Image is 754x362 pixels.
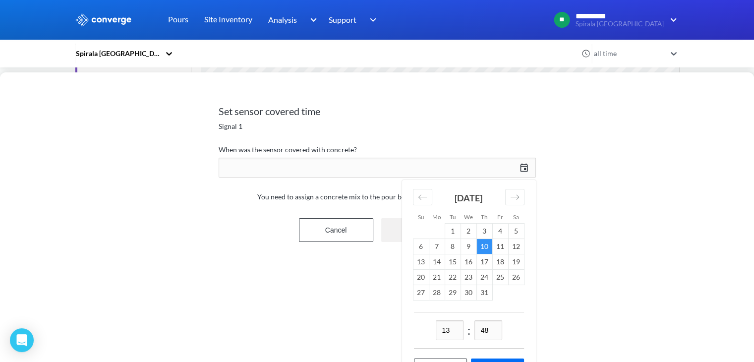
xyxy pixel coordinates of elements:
img: logo_ewhite.svg [75,13,132,26]
button: Start [381,218,456,242]
td: Tuesday, July 29, 2025 [445,285,461,301]
td: Thursday, July 24, 2025 [476,270,492,285]
span: Support [329,13,356,26]
td: Sunday, July 20, 2025 [413,270,429,285]
td: Friday, July 25, 2025 [492,270,508,285]
td: Thursday, July 31, 2025 [476,285,492,301]
span: Spirala [GEOGRAPHIC_DATA] [576,20,664,28]
td: Tuesday, July 22, 2025 [445,270,461,285]
td: Monday, July 28, 2025 [429,285,445,301]
div: Open Intercom Messenger [10,328,34,352]
input: mm [474,320,502,340]
small: Mo [432,213,441,220]
td: Sunday, July 13, 2025 [413,254,429,270]
span: You need to assign a concrete mix to the pour before you can monitor strength [257,191,497,202]
td: Saturday, July 19, 2025 [508,254,524,270]
td: Wednesday, July 9, 2025 [461,239,476,254]
td: Saturday, July 26, 2025 [508,270,524,285]
td: Sunday, July 27, 2025 [413,285,429,301]
td: Monday, July 21, 2025 [429,270,445,285]
td: Friday, July 4, 2025 [492,224,508,239]
small: Th [481,213,487,220]
td: Tuesday, July 15, 2025 [445,254,461,270]
img: downArrow.svg [664,14,680,26]
span: Signal 1 [219,121,242,132]
td: Wednesday, July 2, 2025 [461,224,476,239]
td: Monday, July 14, 2025 [429,254,445,270]
strong: [DATE] [455,192,482,203]
small: Fr [497,213,503,220]
img: downArrow.svg [303,14,319,26]
small: Su [418,213,424,220]
td: Friday, July 11, 2025 [492,239,508,254]
td: Saturday, July 12, 2025 [508,239,524,254]
button: Cancel [299,218,373,242]
div: Move forward to switch to the next month. [505,189,524,205]
td: Selected. Thursday, July 10, 2025 [476,239,492,254]
span: : [467,321,470,340]
td: Wednesday, July 23, 2025 [461,270,476,285]
label: When was the sensor covered with concrete? [219,144,536,156]
td: Thursday, July 3, 2025 [476,224,492,239]
td: Monday, July 7, 2025 [429,239,445,254]
span: Analysis [268,13,297,26]
small: We [464,213,473,220]
td: Saturday, July 5, 2025 [508,224,524,239]
td: Friday, July 18, 2025 [492,254,508,270]
td: Wednesday, July 30, 2025 [461,285,476,301]
div: Move backward to switch to the previous month. [413,189,432,205]
td: Tuesday, July 1, 2025 [445,224,461,239]
img: downArrow.svg [363,14,379,26]
td: Sunday, July 6, 2025 [413,239,429,254]
h2: Set sensor covered time [219,105,536,117]
td: Tuesday, July 8, 2025 [445,239,461,254]
td: Thursday, July 17, 2025 [476,254,492,270]
input: hh [436,320,464,340]
small: Tu [450,213,456,220]
td: Wednesday, July 16, 2025 [461,254,476,270]
small: Sa [513,213,519,220]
